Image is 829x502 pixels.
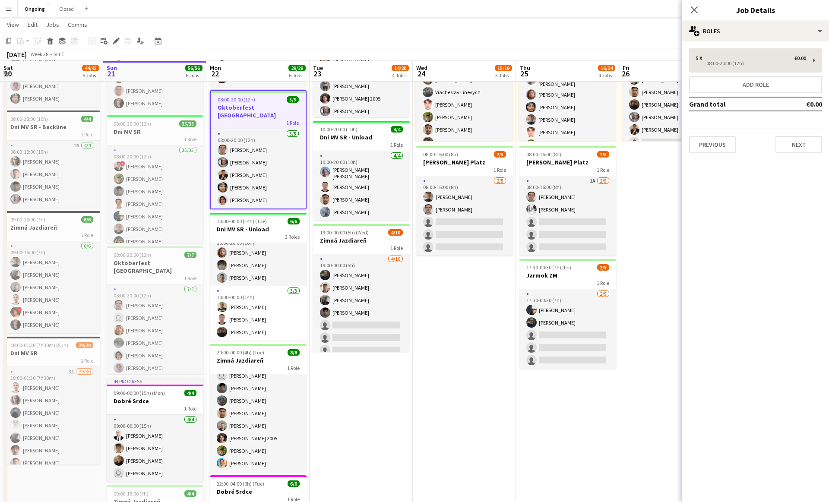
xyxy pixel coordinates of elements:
[17,307,22,312] span: !
[519,158,616,166] h3: [PERSON_NAME] Platz
[107,128,203,136] h3: Dni MV SR
[518,69,530,79] span: 25
[210,90,307,209] div: 08:00-20:00 (12h)5/5Oktoberfest [GEOGRAPHIC_DATA]1 Role5/508:00-20:00 (12h)[PERSON_NAME][PERSON_N...
[287,96,299,103] span: 5/5
[416,64,427,72] span: Wed
[390,245,403,251] span: 1 Role
[184,390,196,396] span: 4/4
[24,19,41,30] a: Edit
[184,252,196,258] span: 7/7
[288,65,306,71] span: 29/29
[494,167,506,173] span: 1 Role
[526,264,571,271] span: 17:30-00:30 (7h) (Fri)
[120,161,125,166] span: !
[3,211,100,333] div: 09:00-16:00 (7h)6/6Zimná Jazdiareň1 Role6/609:00-16:00 (7h)[PERSON_NAME][PERSON_NAME][PERSON_NAME...
[696,55,706,61] div: 5 x
[519,176,616,256] app-card-role: 1A2/508:00-16:00 (8h)[PERSON_NAME][PERSON_NAME]
[416,146,513,256] app-job-card: 08:00-16:00 (8h)2/5[PERSON_NAME] Platz1 Role2/508:00-16:00 (8h)[PERSON_NAME][PERSON_NAME]
[107,284,203,389] app-card-role: 7/708:00-20:00 (12h)[PERSON_NAME] [PERSON_NAME][PERSON_NAME][PERSON_NAME][PERSON_NAME][PERSON_NAME]
[416,176,513,256] app-card-role: 2/508:00-16:00 (8h)[PERSON_NAME][PERSON_NAME]
[107,259,203,275] h3: Oktoberfest [GEOGRAPHIC_DATA]
[392,72,408,79] div: 4 Jobs
[43,19,63,30] a: Jobs
[320,126,358,133] span: 10:00-20:00 (10h)
[390,142,403,148] span: 1 Role
[313,64,323,72] span: Tue
[313,121,410,221] app-job-card: 10:00-20:00 (10h)4/4Dni MV SR - Unload1 Role4/410:00-20:00 (10h)[PERSON_NAME] [PERSON_NAME][PERSO...
[217,349,264,356] span: 20:00-00:00 (4h) (Tue)
[598,65,615,71] span: 16/24
[313,133,410,141] h3: Dni MV SR - Unload
[3,241,100,333] app-card-role: 6/609:00-16:00 (7h)[PERSON_NAME][PERSON_NAME][PERSON_NAME][PERSON_NAME]![PERSON_NAME][PERSON_NAME]
[76,342,93,348] span: 29/30
[81,116,93,122] span: 4/4
[82,65,99,71] span: 44/45
[3,141,100,208] app-card-role: 2A4/408:00-18:00 (10h)[PERSON_NAME][PERSON_NAME][PERSON_NAME][PERSON_NAME]
[114,490,149,497] span: 09:00-16:00 (7h)
[114,390,165,396] span: 09:00-00:00 (15h) (Mon)
[186,72,202,79] div: 6 Jobs
[105,69,117,79] span: 21
[494,151,506,158] span: 2/5
[179,120,196,127] span: 35/35
[495,65,512,71] span: 15/19
[3,111,100,208] app-job-card: 08:00-18:00 (10h)4/4Dni MV SR - Backline1 Role2A4/408:00-18:00 (10h)[PERSON_NAME][PERSON_NAME][PE...
[184,136,196,142] span: 1 Role
[313,237,410,244] h3: Zimná Jazdiareň
[184,275,196,281] span: 1 Role
[64,19,91,30] a: Comms
[313,224,410,352] app-job-card: 19:00-00:00 (5h) (Wed)4/10Zimná Jazdiareň1 Role4/1019:00-00:00 (5h)[PERSON_NAME][PERSON_NAME][PER...
[495,72,512,79] div: 3 Jobs
[682,4,829,16] h3: Job Details
[416,34,513,238] app-card-role: 13/1408:00-20:00 (12h)[PERSON_NAME] 2005[PERSON_NAME][PERSON_NAME]Viacheslav Linevych[PERSON_NAME...
[3,337,100,464] app-job-card: 18:00-01:30 (7h30m) (Sun)29/30Dni MV SR1 Role3I29/3018:00-01:30 (7h30m)[PERSON_NAME][PERSON_NAME]...
[781,97,822,111] td: €0.00
[519,259,616,369] app-job-card: 17:30-00:30 (7h) (Fri)2/5Jarmok ZM1 Role2/517:30-00:30 (7h)[PERSON_NAME][PERSON_NAME]
[519,64,530,72] span: Thu
[210,355,307,472] app-card-role: 8/820:00-00:00 (4h) [PERSON_NAME][PERSON_NAME][PERSON_NAME][PERSON_NAME][PERSON_NAME][PERSON_NAME...
[46,21,59,28] span: Jobs
[288,480,300,487] span: 6/6
[217,480,264,487] span: 22:00-04:00 (6h) (Tue)
[210,488,307,496] h3: Dobré Srdce
[52,0,81,17] button: Closed
[622,34,719,238] app-card-role: 7/808:00-20:00 (12h)[PERSON_NAME]Youcef Bitam[PERSON_NAME][PERSON_NAME][PERSON_NAME][PERSON_NAME]...
[312,69,323,79] span: 23
[696,61,806,66] div: 08:00-20:00 (12h)
[3,224,100,231] h3: Zimná Jazdiareň
[81,216,93,223] span: 6/6
[3,64,13,72] span: Sat
[3,19,22,30] a: View
[682,21,829,41] div: Roles
[392,65,409,71] span: 14/20
[107,115,203,243] app-job-card: 08:00-20:00 (12h)35/35Dni MV SR1 Role35/3508:00-20:00 (12h)![PERSON_NAME][PERSON_NAME][PERSON_NAM...
[597,280,609,286] span: 1 Role
[623,64,630,72] span: Fri
[287,365,300,371] span: 1 Role
[621,69,630,79] span: 26
[7,50,27,59] div: [DATE]
[184,490,196,497] span: 4/4
[81,131,93,138] span: 1 Role
[107,246,203,374] app-job-card: 08:00-20:00 (12h)7/7Oktoberfest [GEOGRAPHIC_DATA]1 Role7/708:00-20:00 (12h)[PERSON_NAME] [PERSON_...
[114,252,151,258] span: 08:00-20:00 (12h)
[210,286,307,341] app-card-role: 3/310:00-00:00 (14h)[PERSON_NAME][PERSON_NAME][PERSON_NAME]
[689,97,781,111] td: Grand total
[68,21,87,28] span: Comms
[3,123,100,131] h3: Dni MV SR - Backline
[415,69,427,79] span: 24
[689,76,822,93] button: Add role
[689,136,736,153] button: Previous
[597,167,609,173] span: 1 Role
[107,397,203,405] h3: Dobré Srdce
[519,146,616,256] div: 08:00-16:00 (8h)2/5[PERSON_NAME] Platz1 Role1A2/508:00-16:00 (8h)[PERSON_NAME][PERSON_NAME]
[598,72,615,79] div: 4 Jobs
[217,218,267,224] span: 10:00-00:00 (14h) (Tue)
[289,72,305,79] div: 6 Jobs
[391,126,403,133] span: 4/4
[313,254,410,396] app-card-role: 4/1019:00-00:00 (5h)[PERSON_NAME][PERSON_NAME][PERSON_NAME][PERSON_NAME]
